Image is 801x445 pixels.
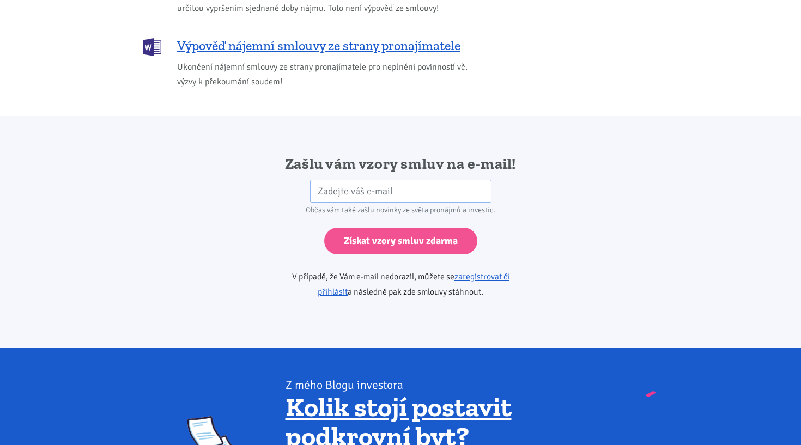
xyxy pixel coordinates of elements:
[177,37,460,54] span: Výpověď nájemní smlouvy ze strany pronajímatele
[261,269,541,300] p: V případě, že Vám e-mail nedorazil, můžete se a následně pak zde smlouvy stáhnout.
[261,203,541,218] div: Občas vám také zašlu novinky ze světa pronájmů a investic.
[143,38,161,56] img: DOCX (Word)
[324,228,477,254] input: Získat vzory smluv zdarma
[261,154,541,174] h2: Zašlu vám vzory smluv na e-mail!
[310,180,491,203] input: Zadejte váš e-mail
[143,37,481,55] a: Výpověď nájemní smlouvy ze strany pronajímatele
[177,60,481,89] span: Ukončení nájemní smlouvy ze strany pronajímatele pro neplnění povinností vč. výzvy k překoumání s...
[286,377,614,393] div: Z mého Blogu investora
